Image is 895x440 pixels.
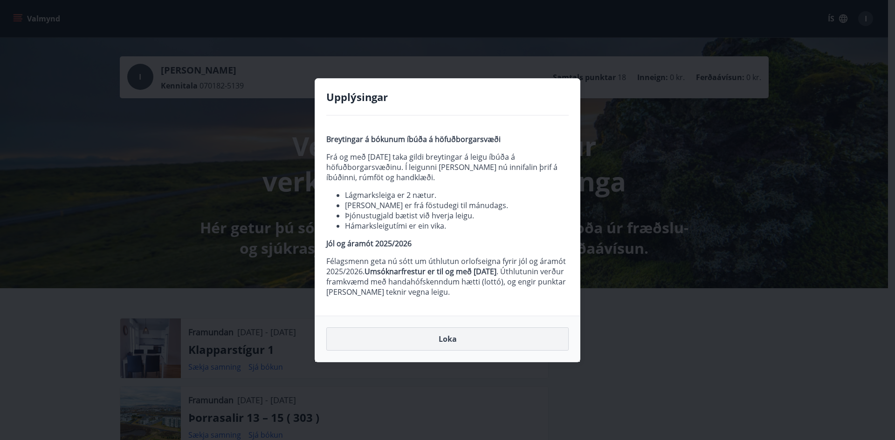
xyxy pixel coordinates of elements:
[345,200,569,210] li: [PERSON_NAME] er frá föstudegi til mánudags.
[326,90,569,104] h4: Upplýsingar
[365,266,496,277] strong: Umsóknarfrestur er til og með [DATE]
[326,134,501,144] strong: Breytingar á bókunum íbúða á höfuðborgarsvæði
[345,190,569,200] li: Lágmarksleiga er 2 nætur.
[326,256,569,297] p: Félagsmenn geta nú sótt um úthlutun orlofseigna fyrir jól og áramót 2025/2026. . Úthlutunin verðu...
[345,221,569,231] li: Hámarksleigutími er ein vika.
[326,327,569,351] button: Loka
[345,210,569,221] li: Þjónustugjald bætist við hverja leigu.
[326,152,569,183] p: Frá og með [DATE] taka gildi breytingar á leigu íbúða á höfuðborgarsvæðinu. Í leigunni [PERSON_NA...
[326,238,412,249] strong: Jól og áramót 2025/2026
